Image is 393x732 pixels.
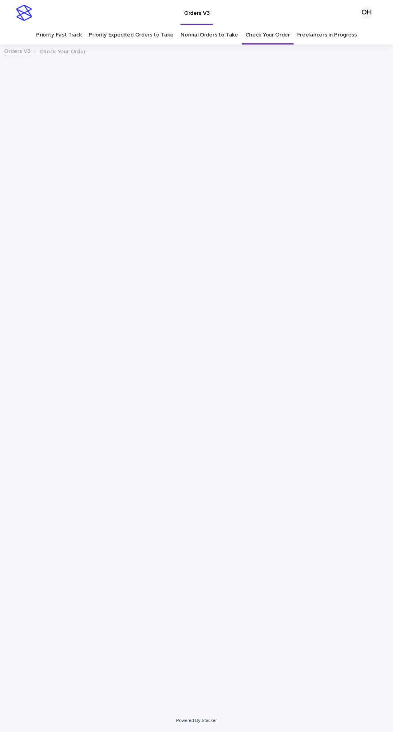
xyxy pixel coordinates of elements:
a: Freelancers in Progress [297,26,357,45]
img: stacker-logo-s-only.png [16,5,32,21]
a: Normal Orders to Take [180,26,238,45]
a: Orders V3 [4,46,30,55]
a: Priority Fast Track [36,26,81,45]
p: Check Your Order [39,47,86,55]
a: Priority Expedited Orders to Take [89,26,173,45]
a: Check Your Order [245,26,290,45]
a: Powered By Stacker [176,718,217,723]
div: OH [360,6,373,19]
